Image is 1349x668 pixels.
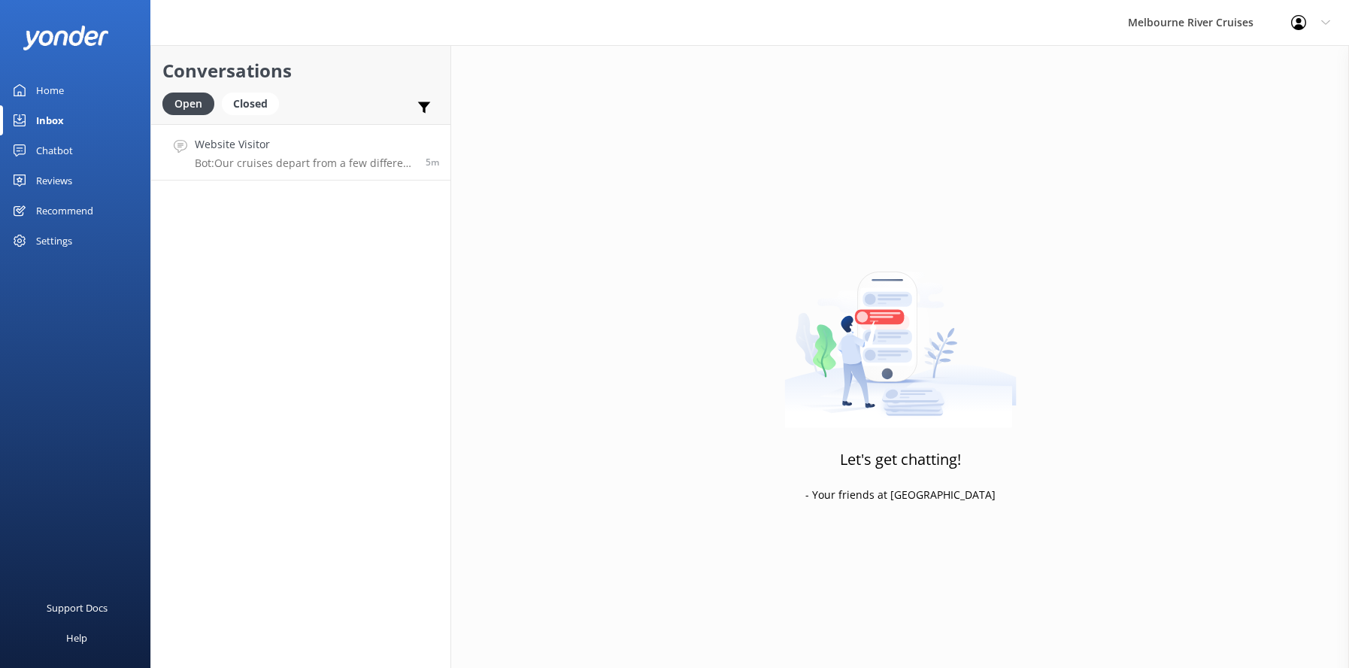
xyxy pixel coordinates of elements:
[36,165,72,196] div: Reviews
[195,156,414,170] p: Bot: Our cruises depart from a few different locations along [GEOGRAPHIC_DATA] and Federation [GE...
[222,93,279,115] div: Closed
[222,95,286,111] a: Closed
[36,226,72,256] div: Settings
[66,623,87,653] div: Help
[36,105,64,135] div: Inbox
[162,56,439,85] h2: Conversations
[195,136,414,153] h4: Website Visitor
[784,240,1017,428] img: artwork of a man stealing a conversation from at giant smartphone
[805,487,996,503] p: - Your friends at [GEOGRAPHIC_DATA]
[426,156,439,169] span: Aug 29 2025 01:49pm (UTC +10:00) Australia/Sydney
[47,593,108,623] div: Support Docs
[23,26,109,50] img: yonder-white-logo.png
[162,93,214,115] div: Open
[36,196,93,226] div: Recommend
[151,124,450,181] a: Website VisitorBot:Our cruises depart from a few different locations along [GEOGRAPHIC_DATA] and ...
[36,135,73,165] div: Chatbot
[840,448,961,472] h3: Let's get chatting!
[36,75,64,105] div: Home
[162,95,222,111] a: Open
